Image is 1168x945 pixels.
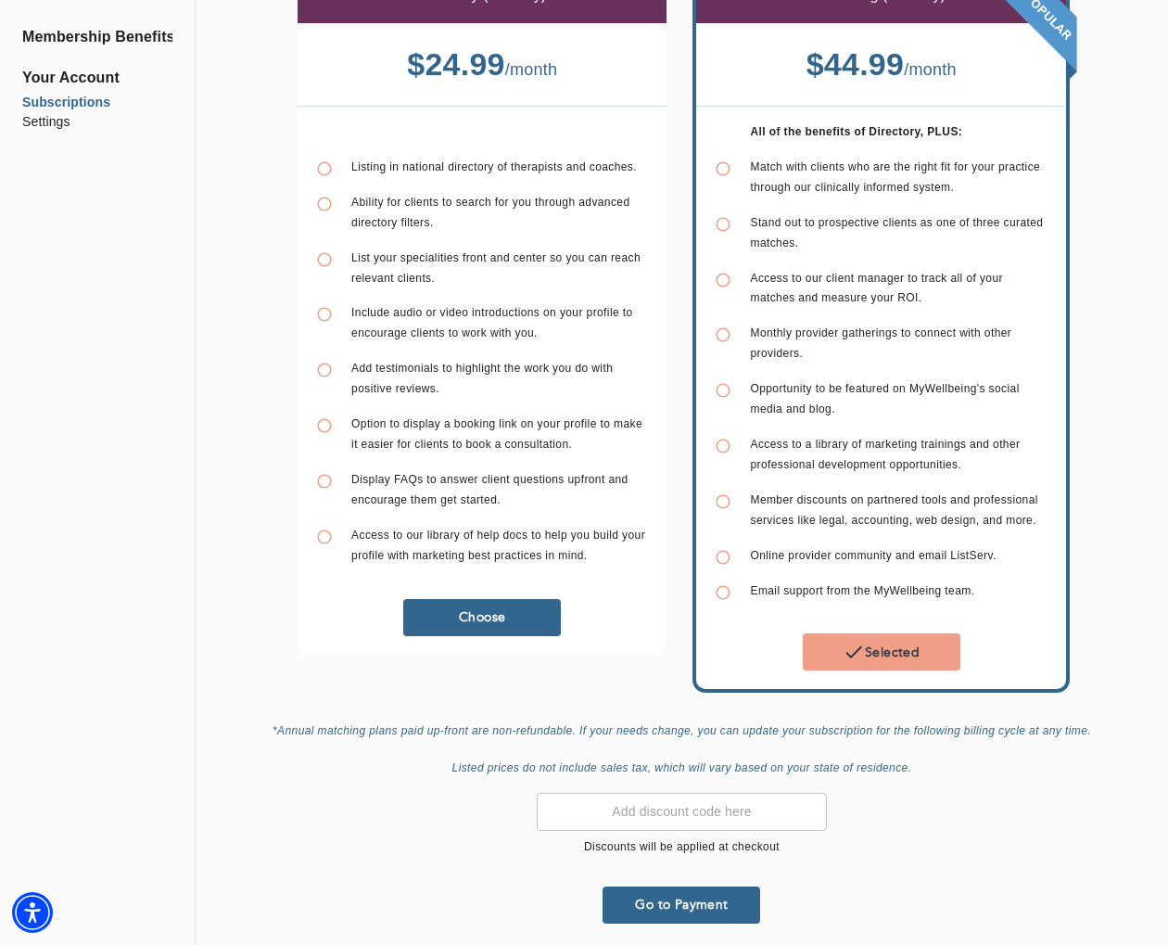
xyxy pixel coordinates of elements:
[505,60,558,79] span: / month
[403,599,561,636] button: Choose
[750,549,996,562] span: Online provider community and email ListServ.
[750,160,1040,194] span: Match with clients who are the right fit for your practice through our clinically informed system.
[537,793,826,831] input: Add discount code here
[351,306,633,339] span: Include audio or video introductions on your profile to encourage clients to work with you.
[411,608,553,626] span: Choose
[750,382,1019,415] span: Opportunity to be featured on MyWellbeing's social media and blog.
[803,633,960,670] button: Selected
[22,26,172,48] a: Membership Benefits
[806,46,905,82] b: $ 44.99
[750,272,1002,305] span: Access to our client manager to track all of your matches and measure your ROI.
[750,584,974,597] span: Email support from the MyWellbeing team.
[351,251,641,285] span: List your specialities front and center so you can reach relevant clients.
[22,93,172,112] a: Subscriptions
[12,892,53,933] div: Accessibility Menu
[351,417,642,451] span: Option to display a booking link on your profile to make it easier for clients to book a consulta...
[351,160,637,173] span: Listing in national directory of therapists and coaches.
[750,493,1037,527] span: Member discounts on partnered tools and professional services like legal, accounting, web design,...
[610,896,753,913] span: Go to Payment
[351,362,613,395] span: Add testimonials to highlight the work you do with positive reviews.
[750,438,1020,471] span: Access to a library of marketing trainings and other professional development opportunities.
[351,529,645,562] span: Access to our library of help docs to help you build your profile with marketing best practices i...
[750,326,1011,360] span: Monthly provider gatherings to connect with other providers.
[750,125,962,138] b: All of the benefits of Directory, PLUS:
[584,838,780,857] p: Discounts will be applied at checkout
[273,724,1091,774] i: *Annual matching plans paid up-front are non-refundable. If your needs change, you can update you...
[351,473,628,506] span: Display FAQs to answer client questions upfront and encourage them get started.
[22,67,172,89] span: Your Account
[603,887,760,924] button: Go to Payment
[810,641,953,663] span: Selected
[407,46,505,82] b: $ 24.99
[351,196,629,229] span: Ability for clients to search for you through advanced directory filters.
[22,112,172,132] a: Settings
[750,216,1043,249] span: Stand out to prospective clients as one of three curated matches.
[904,60,957,79] span: / month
